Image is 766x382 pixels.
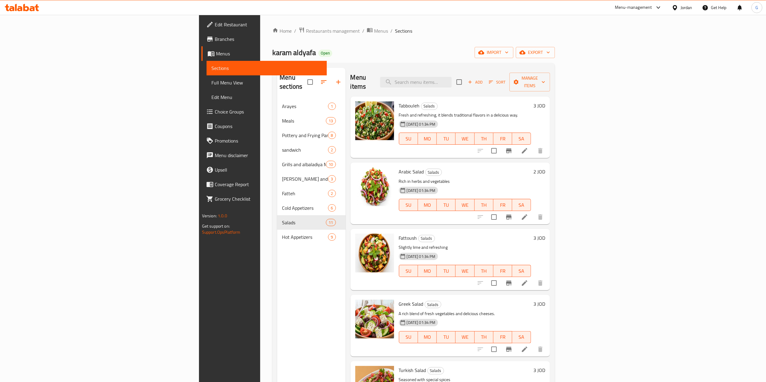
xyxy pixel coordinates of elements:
[304,76,317,88] span: Select all sections
[328,233,336,241] div: items
[201,32,327,46] a: Branches
[419,235,435,242] span: Salads
[533,342,548,357] button: delete
[467,79,483,86] span: Add
[395,27,412,35] span: Sections
[515,134,529,143] span: SA
[328,175,336,183] div: items
[439,201,453,209] span: TU
[328,133,335,138] span: 8
[201,104,327,119] a: Choice Groups
[218,212,227,220] span: 1.0.0
[755,4,758,11] span: G
[402,201,416,209] span: SU
[521,279,528,287] a: Edit menu item
[328,103,336,110] div: items
[488,144,500,157] span: Select to update
[282,103,328,110] div: Arayes
[521,346,528,353] a: Edit menu item
[211,64,322,72] span: Sections
[512,331,531,343] button: SA
[399,101,420,110] span: Tabbouleh
[277,186,345,201] div: Fatteh2
[277,128,345,143] div: Pottery and Frying Pans8
[277,215,345,230] div: Salads11
[402,134,416,143] span: SU
[456,199,474,211] button: WE
[477,333,491,341] span: TH
[201,177,327,192] a: Coverage Report
[328,190,336,197] div: items
[326,220,335,226] span: 11
[355,101,394,140] img: Tabbouleh
[282,132,328,139] span: Pottery and Frying Pans
[458,201,472,209] span: WE
[201,192,327,206] a: Grocery Checklist
[418,331,437,343] button: MO
[475,47,513,58] button: import
[317,75,331,89] span: Sort sections
[533,210,548,224] button: delete
[374,27,388,35] span: Menus
[437,133,456,145] button: TU
[402,267,416,275] span: SU
[380,77,452,87] input: search
[328,191,335,196] span: 2
[515,267,529,275] span: SA
[326,117,336,124] div: items
[488,277,500,289] span: Select to update
[328,146,336,153] div: items
[399,331,418,343] button: SU
[216,50,322,57] span: Menus
[477,134,491,143] span: TH
[215,166,322,173] span: Upsell
[399,265,418,277] button: SU
[533,300,545,308] h6: 3 JOD
[207,61,327,75] a: Sections
[420,333,434,341] span: MO
[475,331,493,343] button: TH
[425,169,442,176] div: Salads
[399,167,424,176] span: Arabic Salad
[282,175,328,183] span: [PERSON_NAME] and albaladiya Fawargh Section
[211,94,322,101] span: Edit Menu
[402,333,416,341] span: SU
[509,73,550,91] button: Manage items
[418,265,437,277] button: MO
[282,146,328,153] div: sandwich
[272,27,555,35] nav: breadcrumb
[399,244,531,251] p: Slightly lime and refreshing
[458,134,472,143] span: WE
[202,222,230,230] span: Get support on:
[404,320,438,325] span: [DATE] 01:34 PM
[512,199,531,211] button: SA
[399,111,531,119] p: Fresh and refreshing, it blends traditional flavors in a delicious way.
[466,77,485,87] span: Add item
[493,133,512,145] button: FR
[299,27,360,35] a: Restaurants management
[404,121,438,127] span: [DATE] 01:34 PM
[496,134,510,143] span: FR
[496,267,510,275] span: FR
[404,254,438,259] span: [DATE] 01:34 PM
[399,299,423,308] span: Greek Salad
[282,161,326,168] div: Grills and albaladiya Meats
[215,21,322,28] span: Edit Restaurant
[201,119,327,133] a: Coupons
[533,276,548,290] button: delete
[282,233,328,241] div: Hot Appetizers
[521,147,528,154] a: Edit menu item
[439,333,453,341] span: TU
[282,117,326,124] span: Meals
[399,199,418,211] button: SU
[512,265,531,277] button: SA
[201,133,327,148] a: Promotions
[328,104,335,109] span: 1
[502,276,516,290] button: Branch-specific-item
[201,46,327,61] a: Menus
[207,90,327,104] a: Edit Menu
[277,230,345,244] div: Hot Appetizers9
[428,367,444,374] span: Salads
[456,331,474,343] button: WE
